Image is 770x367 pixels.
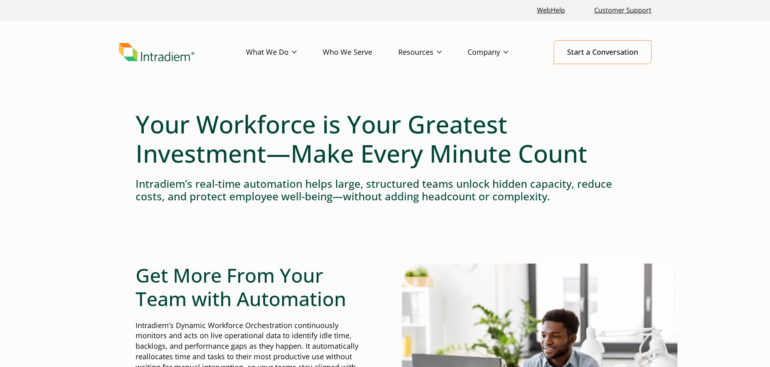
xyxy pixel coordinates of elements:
[554,40,651,64] a: Start a Conversation
[323,41,398,64] a: Who We Serve
[398,41,468,64] a: Resources
[136,264,369,310] h2: Get More From Your Team with Automation
[591,2,655,19] a: Customer Support
[468,41,534,64] a: Company
[136,178,635,203] h4: Intradiem’s real-time automation helps large, structured teams unlock hidden capacity, reduce cos...
[246,41,323,64] a: What We Do
[119,43,194,62] img: Intradiem
[534,2,568,19] a: Link opens in a new window
[119,43,246,62] a: Link to homepage of Intradiem
[136,109,635,168] h1: Your Workforce is Your Greatest Investment—Make Every Minute Count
